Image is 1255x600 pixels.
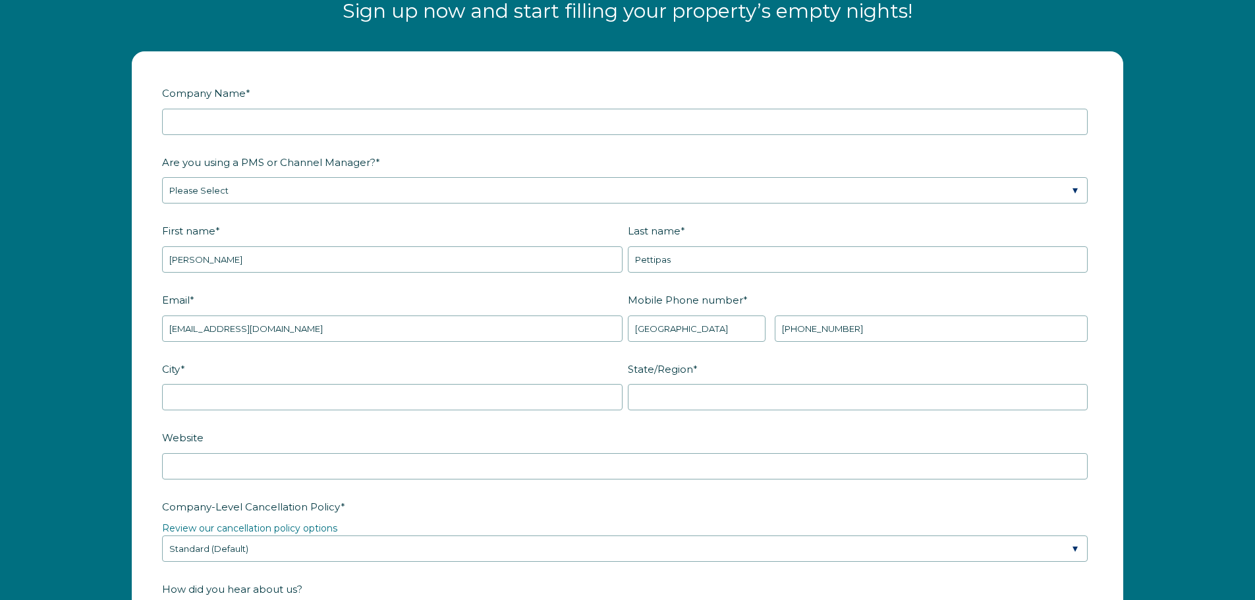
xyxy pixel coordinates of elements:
[162,427,204,448] span: Website
[162,497,341,517] span: Company-Level Cancellation Policy
[162,522,337,534] a: Review our cancellation policy options
[628,359,693,379] span: State/Region
[162,290,190,310] span: Email
[162,221,215,241] span: First name
[628,221,681,241] span: Last name
[162,359,181,379] span: City
[162,579,302,599] span: How did you hear about us?
[162,152,376,173] span: Are you using a PMS or Channel Manager?
[628,290,743,310] span: Mobile Phone number
[162,83,246,103] span: Company Name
